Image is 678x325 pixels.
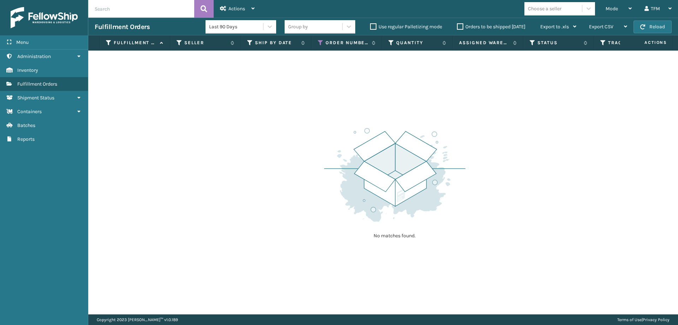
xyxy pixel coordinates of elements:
[228,6,245,12] span: Actions
[95,23,150,31] h3: Fulfillment Orders
[540,24,569,30] span: Export to .xls
[617,314,670,325] div: |
[97,314,178,325] p: Copyright 2023 [PERSON_NAME]™ v 1.0.189
[396,40,439,46] label: Quantity
[370,24,442,30] label: Use regular Palletizing mode
[608,40,651,46] label: Tracking Number
[459,40,510,46] label: Assigned Warehouse
[643,317,670,322] a: Privacy Policy
[17,95,54,101] span: Shipment Status
[17,53,51,59] span: Administration
[589,24,613,30] span: Export CSV
[17,67,38,73] span: Inventory
[17,136,35,142] span: Reports
[184,40,227,46] label: Seller
[606,6,618,12] span: Mode
[17,81,57,87] span: Fulfillment Orders
[17,109,42,115] span: Containers
[17,122,35,128] span: Batches
[617,317,642,322] a: Terms of Use
[114,40,156,46] label: Fulfillment Order Id
[16,39,29,45] span: Menu
[528,5,561,12] div: Choose a seller
[537,40,580,46] label: Status
[288,23,308,30] div: Group by
[255,40,298,46] label: Ship By Date
[209,23,264,30] div: Last 90 Days
[326,40,368,46] label: Order Number
[634,21,672,33] button: Reload
[457,24,525,30] label: Orders to be shipped [DATE]
[622,37,671,48] span: Actions
[11,7,78,28] img: logo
